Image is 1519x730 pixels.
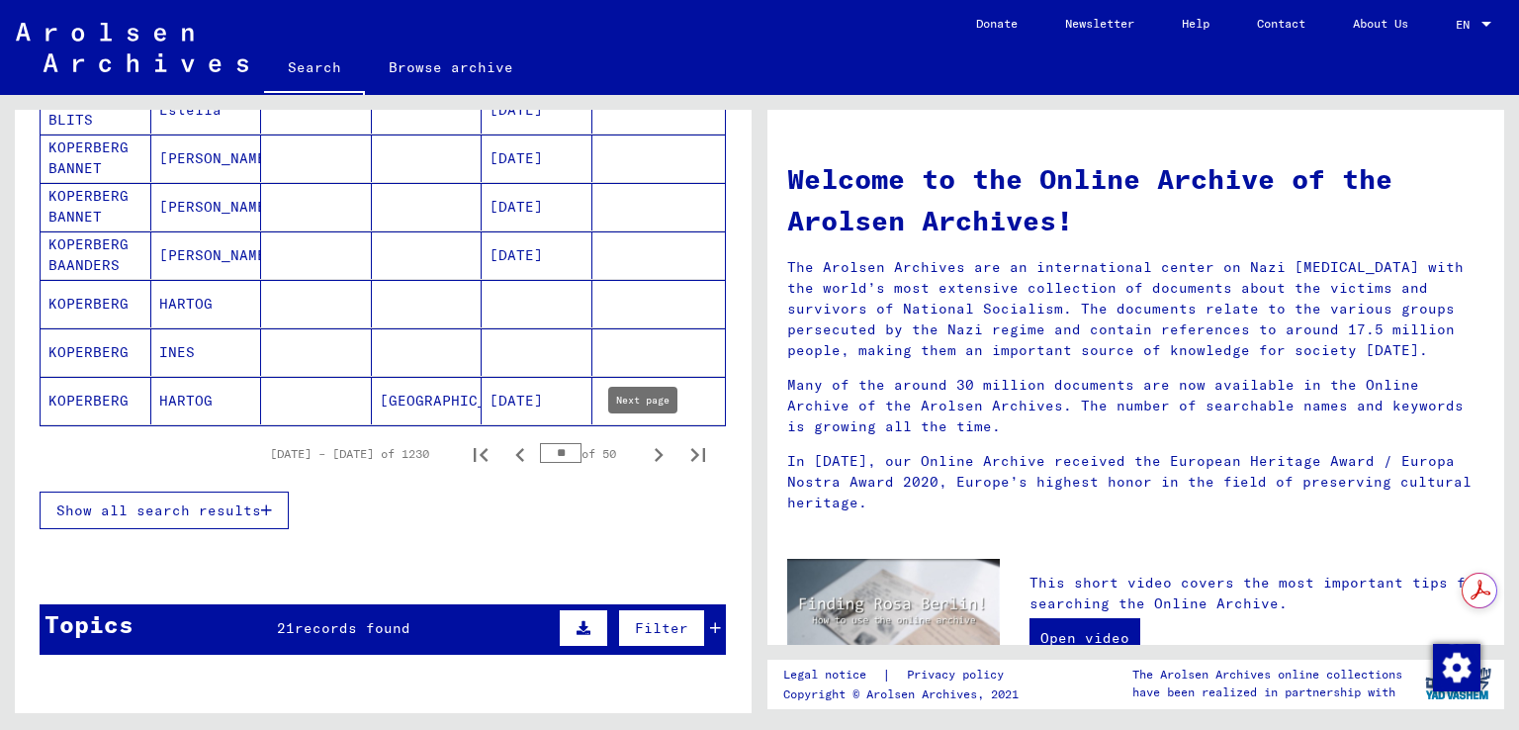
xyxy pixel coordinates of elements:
[500,434,540,474] button: Previous page
[151,86,262,134] mat-cell: Estella
[1132,684,1402,701] p: have been realized in partnership with
[787,451,1484,513] p: In [DATE], our Online Archive received the European Heritage Award / Europa Nostra Award 2020, Eu...
[365,44,537,91] a: Browse archive
[678,434,718,474] button: Last page
[482,135,592,182] mat-cell: [DATE]
[41,280,151,327] mat-cell: KOPERBERG
[618,609,705,647] button: Filter
[264,44,365,95] a: Search
[56,502,261,519] span: Show all search results
[16,23,248,72] img: Arolsen_neg.svg
[1456,18,1477,32] span: EN
[41,86,151,134] mat-cell: KOPERBERG BLITS
[372,377,483,424] mat-cell: [GEOGRAPHIC_DATA]
[1029,573,1484,614] p: This short video covers the most important tips for searching the Online Archive.
[891,665,1028,685] a: Privacy policy
[41,183,151,230] mat-cell: KOPERBERG BANNET
[151,280,262,327] mat-cell: HARTOG
[41,377,151,424] mat-cell: KOPERBERG
[635,619,688,637] span: Filter
[787,559,1000,675] img: video.jpg
[45,606,134,642] div: Topics
[783,685,1028,703] p: Copyright © Arolsen Archives, 2021
[787,158,1484,241] h1: Welcome to the Online Archive of the Arolsen Archives!
[151,328,262,376] mat-cell: INES
[41,328,151,376] mat-cell: KOPERBERG
[40,492,289,529] button: Show all search results
[540,444,639,463] div: of 50
[1432,643,1479,690] div: Change consent
[1132,666,1402,684] p: The Arolsen Archives online collections
[639,434,678,474] button: Next page
[151,377,262,424] mat-cell: HARTOG
[783,665,1028,685] div: |
[461,434,500,474] button: First page
[1421,659,1495,708] img: yv_logo.png
[482,231,592,279] mat-cell: [DATE]
[1029,618,1140,658] a: Open video
[270,445,429,463] div: [DATE] – [DATE] of 1230
[295,619,410,637] span: records found
[787,257,1484,361] p: The Arolsen Archives are an international center on Nazi [MEDICAL_DATA] with the world’s most ext...
[482,183,592,230] mat-cell: [DATE]
[41,135,151,182] mat-cell: KOPERBERG BANNET
[151,183,262,230] mat-cell: [PERSON_NAME]
[277,619,295,637] span: 21
[482,86,592,134] mat-cell: [DATE]
[151,135,262,182] mat-cell: [PERSON_NAME]
[1433,644,1480,691] img: Change consent
[482,377,592,424] mat-cell: [DATE]
[787,375,1484,437] p: Many of the around 30 million documents are now available in the Online Archive of the Arolsen Ar...
[151,231,262,279] mat-cell: [PERSON_NAME]
[41,231,151,279] mat-cell: KOPERBERG BAANDERS
[783,665,882,685] a: Legal notice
